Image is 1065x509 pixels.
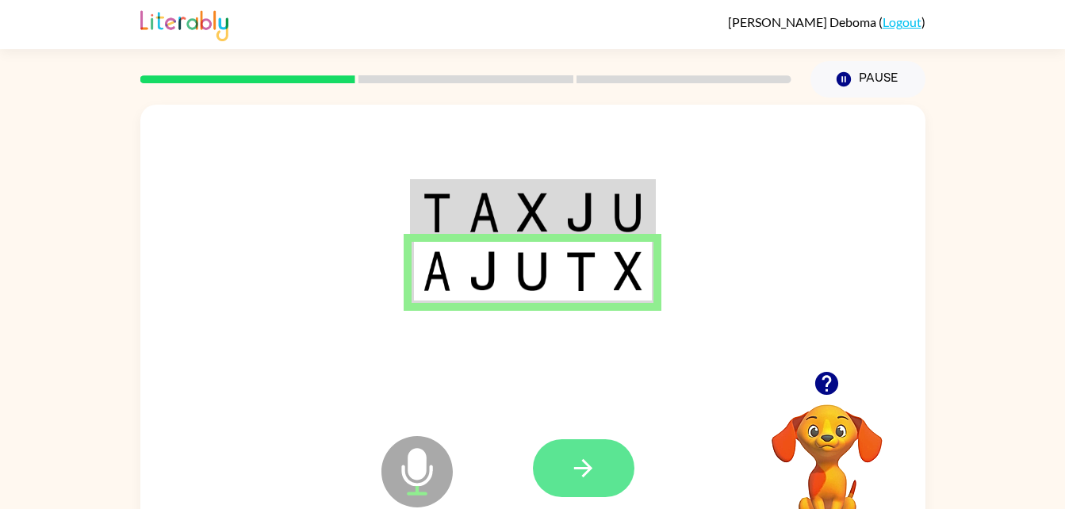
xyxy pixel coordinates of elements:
img: u [614,193,642,232]
img: x [517,193,547,232]
img: Literably [140,6,228,41]
div: ( ) [728,14,925,29]
img: j [565,193,596,232]
img: a [469,193,499,232]
a: Logout [883,14,921,29]
span: [PERSON_NAME] Deboma [728,14,879,29]
img: x [614,251,642,291]
img: u [517,251,547,291]
img: a [423,251,451,291]
img: j [469,251,499,291]
img: t [565,251,596,291]
img: t [423,193,451,232]
button: Pause [810,61,925,98]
